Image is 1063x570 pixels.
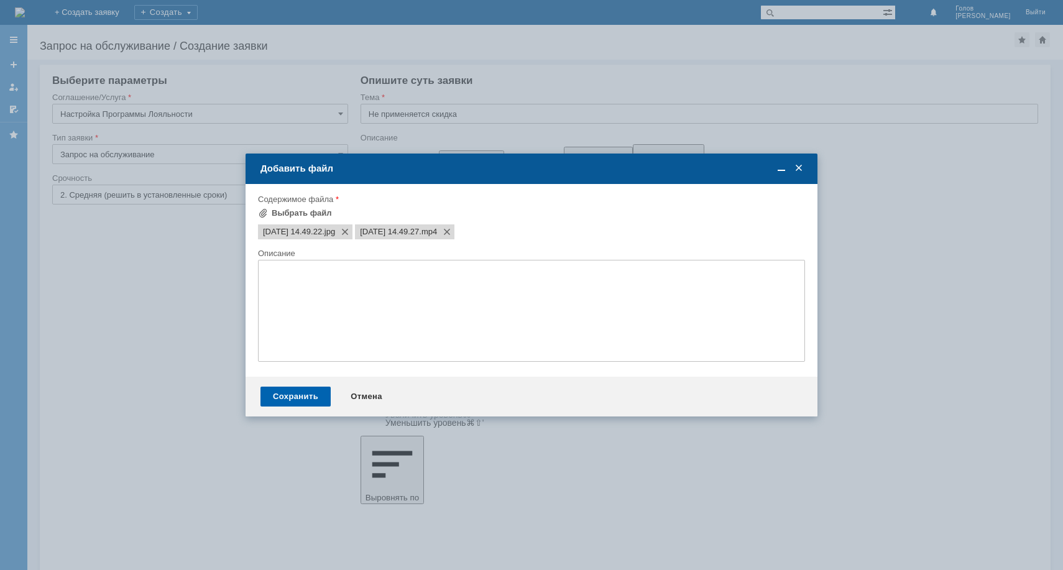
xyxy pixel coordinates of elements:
p: Когда её катаешь в кипере не применяется скидка [5,35,182,45]
span: 2025-09-15 14.49.27.mp4 [419,227,437,237]
p: Для сравнения моя карта с тем же дисконтным уровнем [5,55,182,75]
span: 2025-09-15 14.49.27.mp4 [360,227,419,237]
div: Выбрать файл [272,208,332,218]
span: Закрыть [793,163,805,174]
div: Описание [258,249,803,257]
span: 2025-09-15 14.49.22.jpg [322,227,335,237]
p: 8190100002009999 всё работает [5,75,182,85]
p: Прошу помочь с картой [5,5,182,15]
div: Содержимое файла [258,195,803,203]
p: 8190100002012260 [5,15,182,25]
div: Добавить файл [260,163,805,174]
span: Свернуть (Ctrl + M) [775,163,788,174]
span: 2025-09-15 14.49.22.jpg [263,227,322,237]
